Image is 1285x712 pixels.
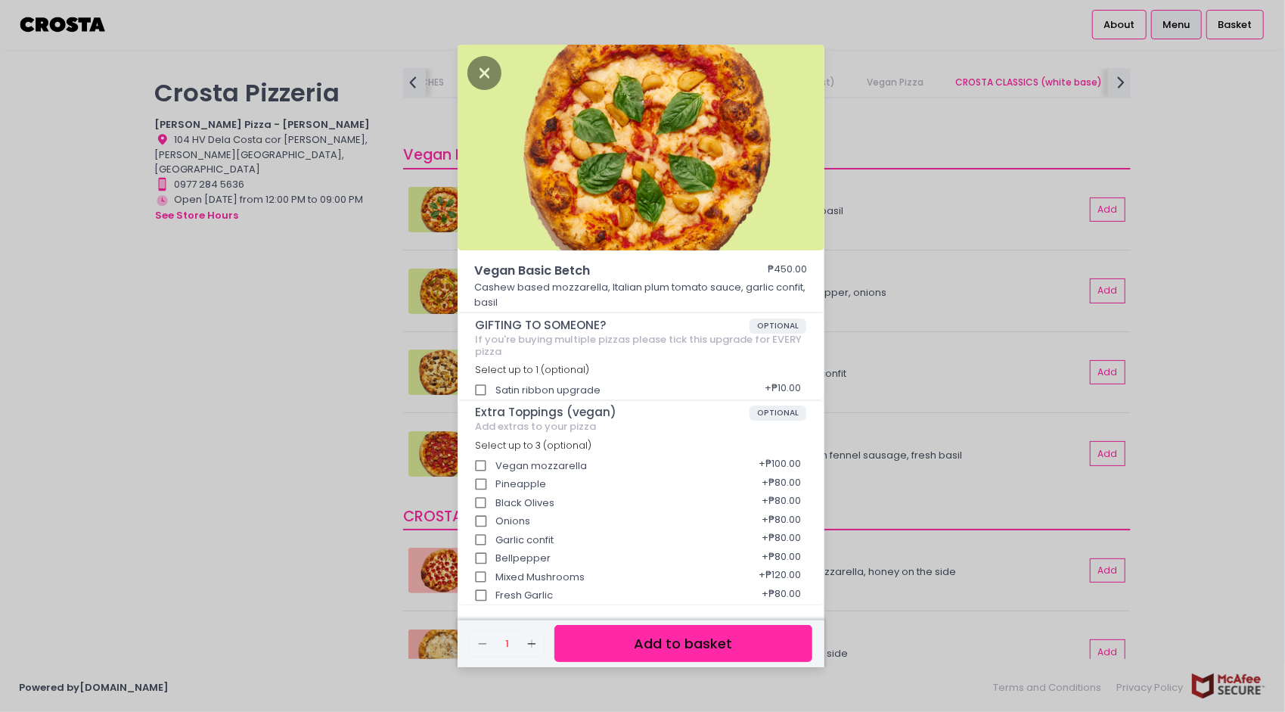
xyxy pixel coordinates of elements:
div: ₱450.00 [768,262,807,280]
span: Select up to 1 (optional) [475,363,589,376]
div: + ₱80.00 [757,526,806,555]
span: Select up to 3 (optional) [475,439,591,452]
div: + ₱80.00 [757,507,806,536]
div: + ₱120.00 [754,563,806,592]
button: Close [467,64,502,79]
button: Add to basket [554,625,812,662]
span: GIFTING TO SOMEONE? [475,319,750,332]
div: + ₱80.00 [757,581,806,610]
div: + ₱80.00 [757,489,806,518]
p: Cashew based mozzarella, Italian plum tomato sauce, garlic confit, basil [474,280,807,309]
div: Add extras to your pizza [475,421,806,433]
span: Vegan Basic Betch [474,262,724,280]
span: Extra Toppings (vegan) [475,406,750,419]
div: + ₱80.00 [757,470,806,499]
span: OPTIONAL [750,319,806,334]
div: If you're buying multiple pizzas please tick this upgrade for EVERY pizza [475,334,806,357]
span: OPTIONAL [750,406,806,421]
div: + ₱100.00 [754,452,806,480]
div: + ₱10.00 [760,376,806,405]
img: Vegan Basic Betch [458,45,824,250]
div: + ₱80.00 [757,544,806,573]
